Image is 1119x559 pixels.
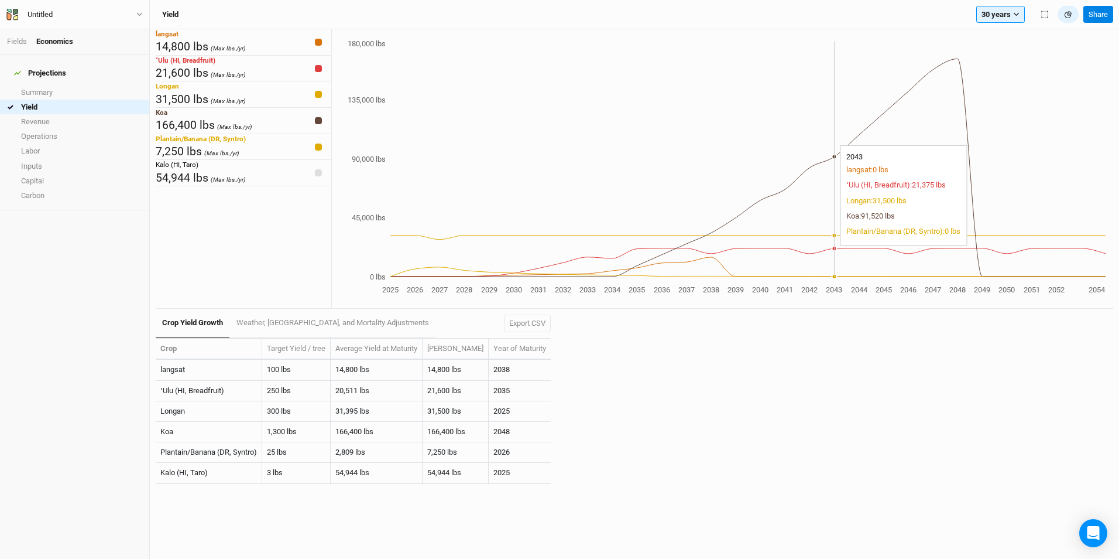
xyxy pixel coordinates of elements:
[331,339,423,360] th: Average Yield at Maturity
[489,442,551,463] td: 2026
[727,285,744,294] tspan: 2039
[156,360,262,380] td: langsat
[331,422,423,442] td: 166,400 lbs
[262,463,331,483] td: 3 lbs
[530,285,547,294] tspan: 2031
[489,463,551,483] td: 2025
[156,135,246,143] span: Plantain/Banana (DR, Syntro)
[456,285,472,294] tspan: 2028
[262,381,331,401] td: 250 lbs
[1089,285,1106,294] tspan: 2054
[262,422,331,442] td: 1,300 lbs
[156,40,208,53] span: 14,800 lbs
[506,285,522,294] tspan: 2030
[28,9,53,21] div: Untitled
[331,442,423,463] td: 2,809 lbs
[423,422,489,442] td: 166,400 lbs
[262,339,331,360] th: Target Yield / tree
[423,401,489,422] td: 31,500 lbs
[851,285,868,294] tspan: 2044
[7,37,27,46] a: Fields
[423,463,489,483] td: 54,944 lbs
[352,213,386,222] tspan: 45,000 lbs
[156,66,208,80] span: 21,600 lbs
[604,285,621,294] tspan: 2034
[382,285,399,294] tspan: 2025
[407,285,423,294] tspan: 2026
[156,339,262,360] th: Crop
[423,442,489,463] td: 7,250 lbs
[423,381,489,401] td: 21,600 lbs
[211,97,246,105] span: (Max lbs./yr)
[156,171,208,185] span: 54,944 lbs
[504,315,551,332] button: Export CSV
[998,285,1015,294] tspan: 2050
[211,45,246,52] span: (Max lbs./yr)
[331,381,423,401] td: 20,511 lbs
[752,285,768,294] tspan: 2040
[229,309,435,337] a: Weather, [GEOGRAPHIC_DATA], and Mortality Adjustments
[777,285,793,294] tspan: 2041
[156,108,167,117] span: Koa
[331,360,423,380] td: 14,800 lbs
[976,6,1025,23] button: 30 years
[423,360,489,380] td: 14,800 lbs
[489,422,551,442] td: 2048
[489,360,551,380] td: 2038
[481,285,497,294] tspan: 2029
[348,96,386,104] tspan: 135,000 lbs
[331,401,423,422] td: 31,395 lbs
[654,285,670,294] tspan: 2036
[156,118,215,132] span: 166,400 lbs
[156,442,262,463] td: Plantain/Banana (DR, Syntro)
[262,360,331,380] td: 100 lbs
[36,36,73,47] div: Economics
[876,285,892,294] tspan: 2045
[156,56,215,64] span: ʻUlu (HI, Breadfruit)
[1083,6,1113,23] button: Share
[801,285,818,294] tspan: 2042
[156,30,179,38] span: langsat
[703,285,719,294] tspan: 2038
[431,285,448,294] tspan: 2027
[1048,285,1065,294] tspan: 2052
[156,93,208,106] span: 31,500 lbs
[156,401,262,422] td: Longan
[156,82,179,90] span: Longan
[900,285,917,294] tspan: 2046
[352,155,386,163] tspan: 90,000 lbs
[370,272,386,281] tspan: 0 lbs
[1079,519,1107,547] div: Open Intercom Messenger
[949,285,966,294] tspan: 2048
[211,176,246,183] span: (Max lbs./yr)
[156,422,262,442] td: Koa
[162,10,179,19] h3: Yield
[211,71,246,79] span: (Max lbs./yr)
[826,285,842,294] tspan: 2043
[348,39,386,48] tspan: 180,000 lbs
[6,8,143,21] button: Untitled
[331,463,423,483] td: 54,944 lbs
[156,161,198,169] span: Kalo (HI, Taro)
[423,339,489,360] th: [PERSON_NAME]
[678,285,695,294] tspan: 2037
[489,401,551,422] td: 2025
[156,309,229,338] a: Crop Yield Growth
[489,381,551,401] td: 2035
[262,442,331,463] td: 25 lbs
[156,145,202,158] span: 7,250 lbs
[156,463,262,483] td: Kalo (HI, Taro)
[489,339,551,360] th: Year of Maturity
[555,285,571,294] tspan: 2032
[579,285,596,294] tspan: 2033
[14,69,66,78] div: Projections
[925,285,941,294] tspan: 2047
[974,285,990,294] tspan: 2049
[262,401,331,422] td: 300 lbs
[1024,285,1040,294] tspan: 2051
[217,123,252,131] span: (Max lbs./yr)
[204,149,239,157] span: (Max lbs./yr)
[629,285,645,294] tspan: 2035
[156,381,262,401] td: ʻUlu (HI, Breadfruit)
